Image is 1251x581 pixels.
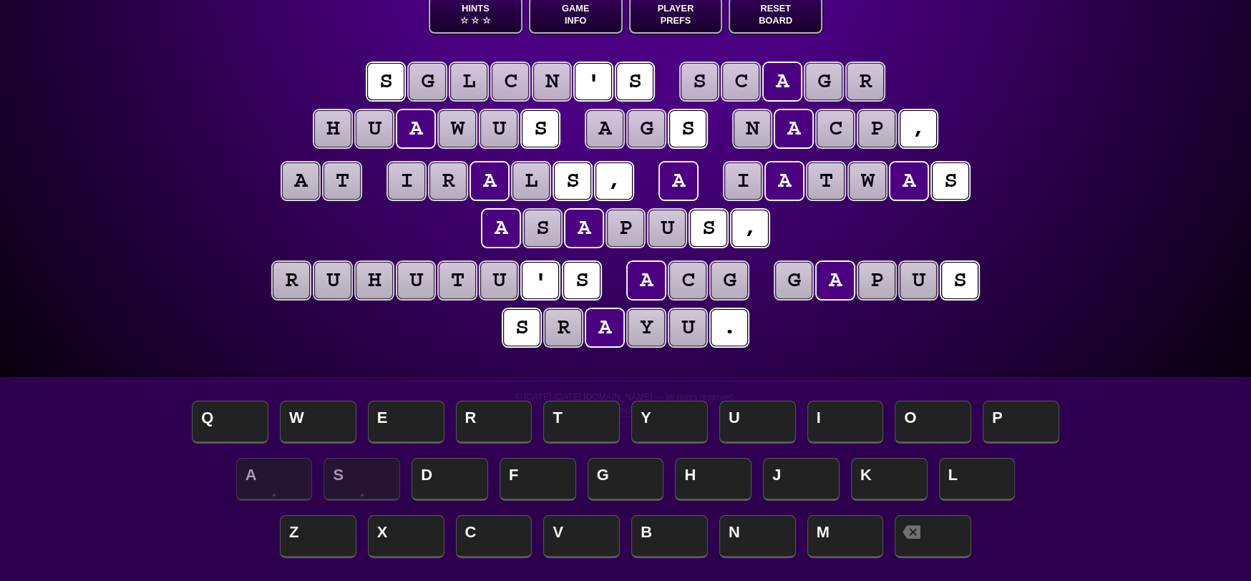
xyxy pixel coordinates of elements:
puzzle-tile: a [471,162,508,200]
puzzle-tile: t [439,262,476,299]
puzzle-tile: c [817,110,854,147]
span: O [895,401,971,444]
puzzle-tile: g [711,262,748,299]
puzzle-tile: i [388,162,425,200]
puzzle-tile: a [586,309,623,346]
span: A [236,458,313,501]
puzzle-tile: p [858,110,895,147]
puzzle-tile: l [450,63,487,100]
span: J [763,458,839,501]
puzzle-tile: ' [522,262,559,299]
puzzle-tile: a [565,210,603,247]
puzzle-tile: c [722,63,759,100]
puzzle-tile: i [724,162,761,200]
puzzle-tile: a [817,262,854,299]
puzzle-tile: a [586,110,623,147]
puzzle-tile: , [731,210,769,247]
puzzle-tile: . [711,309,748,346]
span: C [456,515,532,558]
puzzle-tile: r [429,162,467,200]
puzzle-tile: u [648,210,686,247]
puzzle-tile: h [356,262,393,299]
puzzle-tile: r [847,63,884,100]
span: ☆ [482,14,491,26]
puzzle-tile: u [480,110,517,147]
puzzle-tile: a [890,162,928,200]
span: H [675,458,751,501]
puzzle-tile: w [439,110,476,147]
span: S [323,458,400,501]
puzzle-tile: w [849,162,886,200]
puzzle-tile: g [628,110,665,147]
span: Y [631,401,708,444]
puzzle-tile: r [273,262,310,299]
span: T [543,401,620,444]
puzzle-tile: g [409,63,446,100]
puzzle-tile: s [503,309,540,346]
puzzle-tile: s [367,63,404,100]
span: I [807,401,884,444]
puzzle-tile: s [941,262,978,299]
puzzle-tile: u [314,262,351,299]
span: F [500,458,576,501]
puzzle-tile: t [323,162,361,200]
span: G [588,458,664,501]
puzzle-tile: s [563,262,600,299]
puzzle-tile: c [492,63,529,100]
puzzle-tile: t [807,162,844,200]
span: Q [192,401,268,444]
span: B [631,515,708,558]
puzzle-tile: p [607,210,644,247]
puzzle-tile: g [805,63,842,100]
puzzle-tile: a [764,63,801,100]
puzzle-tile: a [482,210,520,247]
span: R [456,401,532,444]
puzzle-tile: a [397,110,434,147]
span: V [543,515,620,558]
span: X [368,515,444,558]
puzzle-tile: u [900,262,937,299]
span: E [368,401,444,444]
puzzle-tile: u [669,309,706,346]
puzzle-tile: u [480,262,517,299]
span: W [280,401,356,444]
puzzle-tile: g [775,262,812,299]
puzzle-tile: s [616,63,653,100]
puzzle-tile: y [628,309,665,346]
puzzle-tile: h [314,110,351,147]
puzzle-tile: a [775,110,812,147]
span: N [719,515,796,558]
puzzle-tile: s [681,63,718,100]
span: ☆ [471,14,480,26]
puzzle-tile: ' [575,63,612,100]
puzzle-tile: n [734,110,771,147]
puzzle-tile: , [900,110,937,147]
puzzle-tile: r [545,309,582,346]
span: ☆ [460,14,469,26]
puzzle-tile: s [524,210,561,247]
span: P [983,401,1059,444]
puzzle-tile: a [660,162,697,200]
span: L [939,458,1016,501]
puzzle-tile: l [512,162,550,200]
puzzle-tile: u [397,262,434,299]
puzzle-tile: n [533,63,570,100]
puzzle-tile: a [628,262,665,299]
span: Z [280,515,356,558]
span: M [807,515,884,558]
puzzle-tile: a [282,162,319,200]
puzzle-tile: s [522,110,559,147]
puzzle-tile: a [766,162,803,200]
span: K [851,458,928,501]
puzzle-tile: c [669,262,706,299]
span: U [719,401,796,444]
puzzle-tile: p [858,262,895,299]
puzzle-tile: s [932,162,969,200]
puzzle-tile: , [595,162,633,200]
puzzle-tile: s [554,162,591,200]
puzzle-tile: s [669,110,706,147]
puzzle-tile: u [356,110,393,147]
span: D [412,458,488,501]
puzzle-tile: s [690,210,727,247]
